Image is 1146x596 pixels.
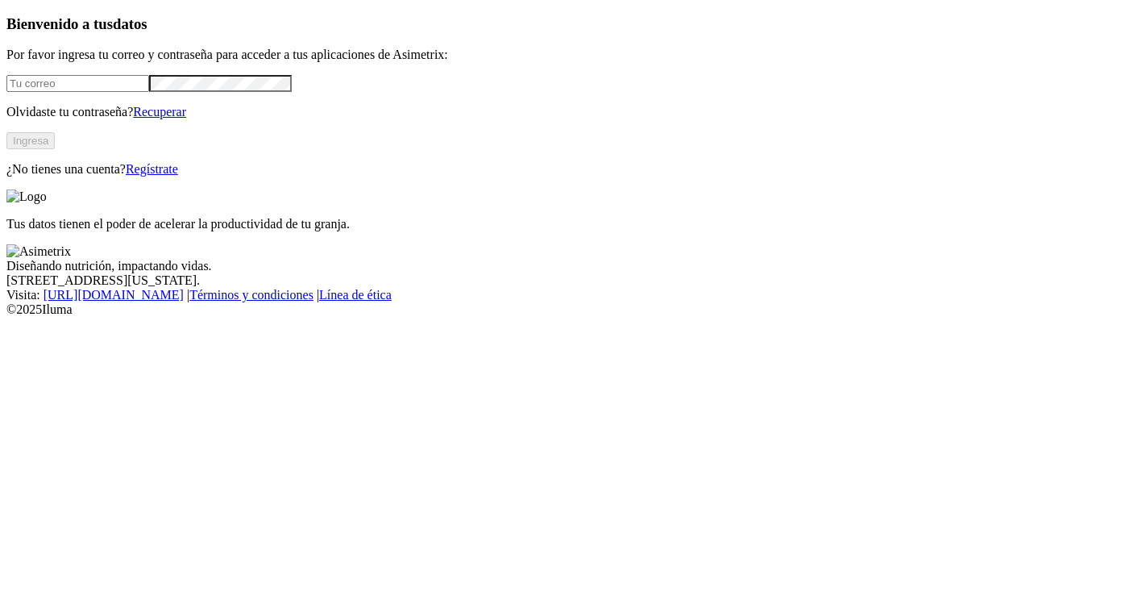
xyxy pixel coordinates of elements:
[6,288,1140,302] div: Visita : | |
[6,302,1140,317] div: © 2025 Iluma
[133,105,186,119] a: Recuperar
[319,288,392,302] a: Línea de ética
[6,48,1140,62] p: Por favor ingresa tu correo y contraseña para acceder a tus aplicaciones de Asimetrix:
[113,15,147,32] span: datos
[6,75,149,92] input: Tu correo
[6,259,1140,273] div: Diseñando nutrición, impactando vidas.
[6,132,55,149] button: Ingresa
[6,15,1140,33] h3: Bienvenido a tus
[6,273,1140,288] div: [STREET_ADDRESS][US_STATE].
[6,105,1140,119] p: Olvidaste tu contraseña?
[6,244,71,259] img: Asimetrix
[6,217,1140,231] p: Tus datos tienen el poder de acelerar la productividad de tu granja.
[6,162,1140,177] p: ¿No tienes una cuenta?
[126,162,178,176] a: Regístrate
[189,288,313,302] a: Términos y condiciones
[44,288,184,302] a: [URL][DOMAIN_NAME]
[6,190,47,204] img: Logo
